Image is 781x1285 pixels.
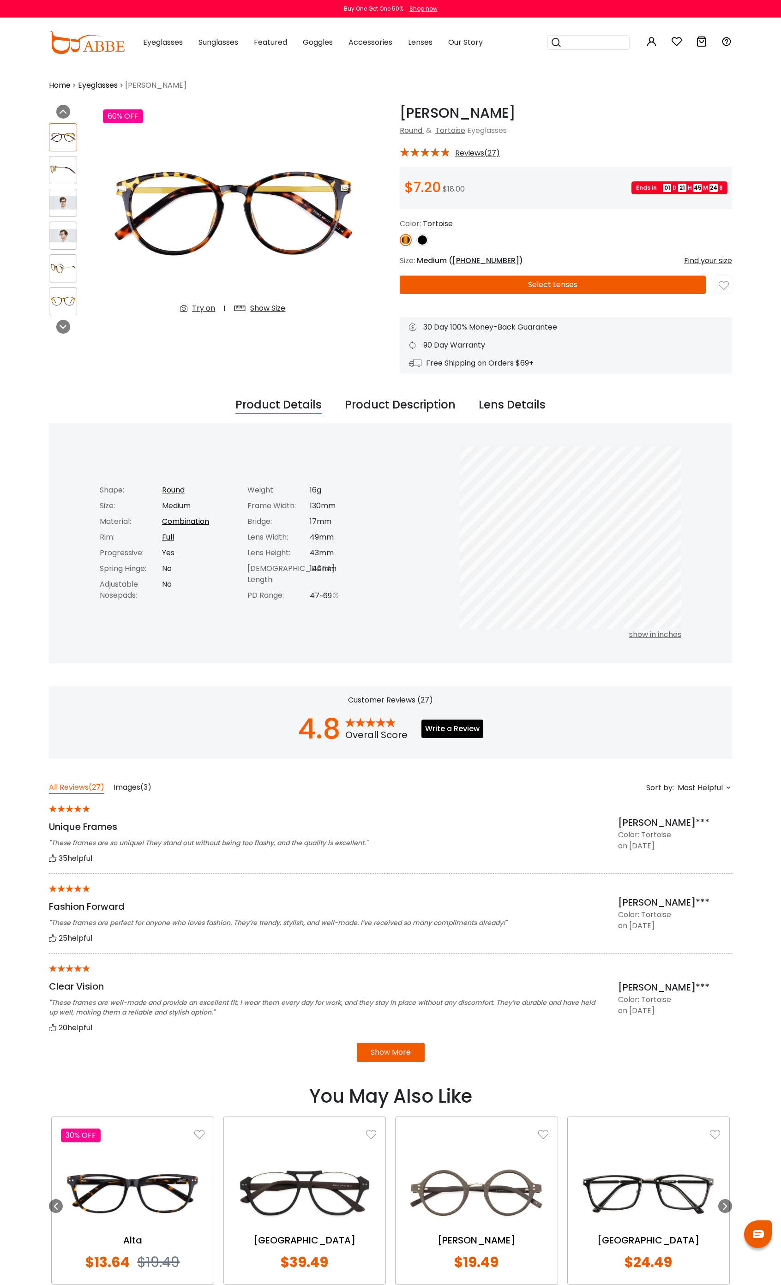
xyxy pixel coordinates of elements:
[49,782,89,793] span: All Reviews
[753,1230,764,1238] img: chat
[254,37,287,48] span: Featured
[59,1022,67,1033] span: 20
[618,909,732,920] div: Color: Tortoise
[85,1252,130,1272] span: $13.64
[400,255,415,266] span: Size:
[618,841,655,852] div: on [DATE]
[100,532,162,543] div: Rim:
[192,303,215,314] div: Try on
[49,979,595,993] div: Clear Vision
[455,149,500,157] span: Reviews(27)
[49,31,125,54] img: abbeglasses.com
[710,1129,720,1140] img: like
[140,782,151,793] span: (3)
[100,516,162,527] div: Material:
[636,184,661,192] span: Ends in
[693,184,702,192] span: 45
[400,125,422,136] a: Round
[400,276,706,294] button: Select Lenses
[366,1129,376,1140] img: like
[49,838,595,848] div: "These frames are so unique! They stand out without being too flashy, and the quality is excellent."
[310,516,386,527] div: 17mm
[100,485,162,496] div: Shape:
[409,358,723,369] div: Free Shipping on Orders $69+
[49,900,595,913] div: Fashion Forward
[709,184,718,192] span: 24
[348,37,392,48] span: Accessories
[49,229,77,243] img: Callie Tortoise Combination Eyeglasses , UniversalBridgeFit Frames from ABBE Glasses
[100,500,162,511] div: Size:
[421,720,483,738] button: Write a Review
[114,782,140,793] span: Images
[538,1129,548,1140] img: like
[49,932,595,944] div: helpful
[409,322,723,333] div: 30 Day 100% Money-Back Guarantee
[143,37,183,48] span: Eyeglasses
[235,396,322,414] div: Product Details
[405,1233,548,1247] a: [PERSON_NAME]
[137,1252,180,1272] span: $19.49
[89,782,104,793] span: (27)
[247,532,310,543] div: Lens Width:
[618,920,655,931] div: on [DATE]
[250,303,285,314] div: Show Size
[310,532,386,543] div: 49mm
[417,255,523,266] span: Medium ( )
[405,1157,548,1229] img: Piggott
[49,998,595,1017] div: "These frames are well-made and provide an excellent fit. I wear them every day for work, and the...
[247,563,310,585] div: [DEMOGRAPHIC_DATA] Length:
[663,184,671,192] span: 01
[247,500,310,511] div: Frame Width:
[59,853,67,864] span: 35
[103,109,143,123] div: 60% OFF
[103,105,363,321] img: Callie Tortoise Combination Eyeglasses , UniversalBridgeFit Frames from ABBE Glasses
[49,918,595,928] div: "These frames are perfect for anyone who loves fashion. They’re trendy, stylish, and well-made. I...
[400,218,421,229] span: Color:
[400,105,732,121] h1: [PERSON_NAME]
[684,255,732,266] div: Find your size
[59,933,67,943] span: 25
[577,1233,721,1247] a: [GEOGRAPHIC_DATA]
[479,396,546,414] div: Lens Details
[435,125,465,136] a: Tortoise
[61,1157,204,1229] img: Alta
[198,37,238,48] span: Sunglasses
[678,782,723,793] span: Most Helpful
[49,696,732,704] h2: Customer Reviews (27)
[423,218,453,229] span: Tortoise
[100,579,162,601] div: Adjustable Nosepads:
[162,563,238,574] div: No
[125,80,186,91] span: [PERSON_NAME]
[310,563,386,585] div: 140mm
[310,547,386,558] div: 43mm
[303,37,333,48] span: Goggles
[703,184,708,192] span: M
[577,1157,721,1229] img: Norway
[688,184,692,192] span: H
[345,728,408,742] div: Overall Score
[646,782,674,793] span: Sort by:
[49,80,71,91] a: Home
[618,1005,655,1016] div: on [DATE]
[719,184,723,192] span: S
[233,1233,377,1247] a: [GEOGRAPHIC_DATA]
[247,590,310,601] div: PD Range:
[162,532,174,542] a: Full
[247,547,310,558] div: Lens Height:
[247,485,310,496] div: Weight:
[404,177,441,197] span: $7.20
[625,1252,672,1272] span: $24.49
[409,5,438,13] div: Shop now
[100,547,162,558] div: Progressive:
[162,485,185,495] a: Round
[452,255,519,266] span: [PHONE_NUMBER]
[618,829,732,841] div: Color: Tortoise
[100,563,162,574] div: Spring Hinge:
[467,125,507,136] span: Eyeglasses
[454,1252,499,1272] span: $19.49
[49,1022,595,1033] div: helpful
[194,1129,204,1140] img: like
[448,37,483,48] span: Our Story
